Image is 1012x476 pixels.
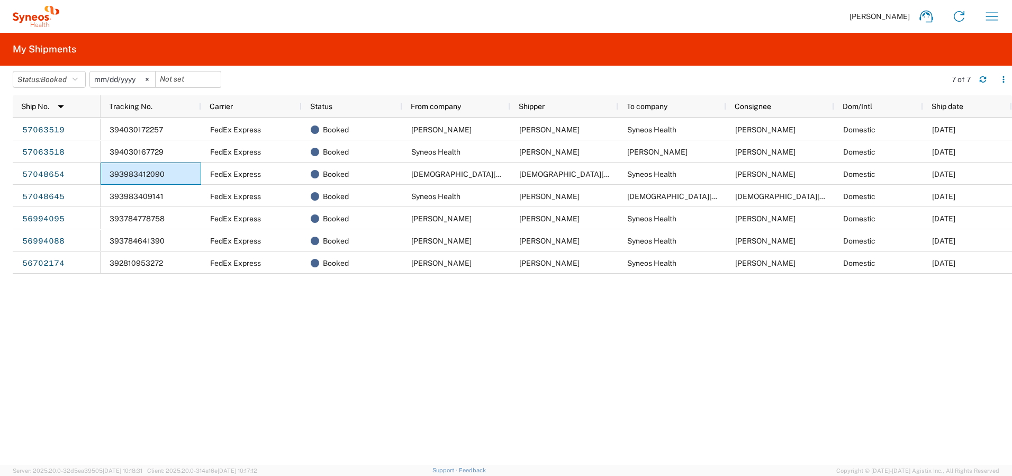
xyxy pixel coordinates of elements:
[627,259,676,267] span: Syneos Health
[218,468,257,474] span: [DATE] 10:17:12
[323,119,349,141] span: Booked
[843,148,875,156] span: Domestic
[13,71,86,88] button: Status:Booked
[411,125,472,134] span: Lysa Shaw
[735,214,796,223] span: Shaun Villafana
[156,71,221,87] input: Not set
[627,192,770,201] span: Ishpreet Ahluwalia
[22,122,65,139] a: 57063519
[843,170,875,178] span: Domestic
[519,148,580,156] span: Shaun Villafana
[432,467,459,473] a: Support
[843,259,875,267] span: Domestic
[41,75,67,84] span: Booked
[932,259,955,267] span: 09/04/2025
[323,141,349,163] span: Booked
[843,214,875,223] span: Domestic
[932,237,955,245] span: 10/01/2025
[22,233,65,250] a: 56994088
[735,259,796,267] span: Shaun Villafana
[932,125,955,134] span: 10/08/2025
[13,468,142,474] span: Server: 2025.20.0-32d5ea39505
[210,237,261,245] span: FedEx Express
[843,102,872,111] span: Dom/Intl
[110,214,165,223] span: 393784778758
[210,259,261,267] span: FedEx Express
[210,148,261,156] span: FedEx Express
[627,125,676,134] span: Syneos Health
[411,170,554,178] span: Ishpreet Ahluwalia
[843,125,875,134] span: Domestic
[210,192,261,201] span: FedEx Express
[735,125,796,134] span: Shaun Villafana
[836,466,999,475] span: Copyright © [DATE]-[DATE] Agistix Inc., All Rights Reserved
[627,102,667,111] span: To company
[323,185,349,208] span: Booked
[843,237,875,245] span: Domestic
[519,170,662,178] span: Ishpreet Ahluwalia
[22,144,65,161] a: 57063518
[850,12,910,21] span: [PERSON_NAME]
[22,166,65,183] a: 57048654
[110,192,164,201] span: 393983409141
[310,102,332,111] span: Status
[411,259,472,267] span: Rosalee Salacup
[210,102,233,111] span: Carrier
[323,208,349,230] span: Booked
[21,102,49,111] span: Ship No.
[110,237,165,245] span: 393784641390
[323,163,349,185] span: Booked
[103,468,142,474] span: [DATE] 10:18:31
[110,148,164,156] span: 394030167729
[627,148,688,156] span: Lysa Shaw
[210,125,261,134] span: FedEx Express
[13,43,76,56] h2: My Shipments
[411,102,461,111] span: From company
[735,192,878,201] span: Ishpreet Ahluwalia
[519,237,580,245] span: Shireen Kahai
[627,214,676,223] span: Syneos Health
[519,125,580,134] span: Lysa Shaw
[519,259,580,267] span: Rosalee Salacup
[932,192,955,201] span: 10/08/2025
[519,214,580,223] span: Noella Victor
[22,255,65,272] a: 56702174
[22,211,65,228] a: 56994095
[627,170,676,178] span: Syneos Health
[932,214,955,223] span: 10/01/2025
[932,148,955,156] span: 10/08/2025
[735,170,796,178] span: Shaun Villafana
[110,170,165,178] span: 393983412090
[110,259,163,267] span: 392810953272
[519,192,580,201] span: Shaun Villafana
[323,230,349,252] span: Booked
[22,188,65,205] a: 57048645
[519,102,545,111] span: Shipper
[411,237,472,245] span: Shireen Kahai
[109,102,152,111] span: Tracking No.
[147,468,257,474] span: Client: 2025.20.0-314a16e
[459,467,486,473] a: Feedback
[90,71,155,87] input: Not set
[627,237,676,245] span: Syneos Health
[843,192,875,201] span: Domestic
[52,98,69,115] img: arrow-dropdown.svg
[210,170,261,178] span: FedEx Express
[411,214,472,223] span: Noella Victor
[110,125,163,134] span: 394030172257
[932,170,955,178] span: 10/08/2025
[411,192,460,201] span: Syneos Health
[735,102,771,111] span: Consignee
[323,252,349,274] span: Booked
[735,148,796,156] span: Lysa Shaw
[735,237,796,245] span: Shaun Villafana
[411,148,460,156] span: Syneos Health
[952,75,971,84] div: 7 of 7
[210,214,261,223] span: FedEx Express
[932,102,963,111] span: Ship date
